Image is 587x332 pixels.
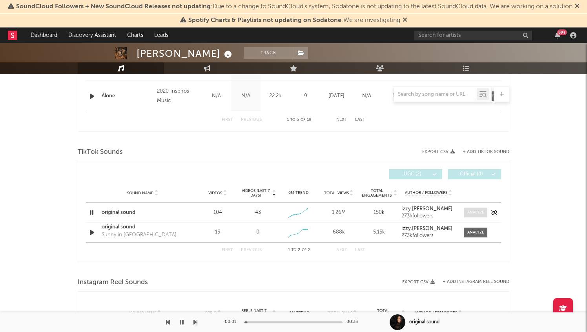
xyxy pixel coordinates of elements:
[240,188,272,198] span: Videos (last 7 days)
[256,228,259,236] div: 0
[409,319,439,326] div: original sound
[448,169,501,179] button: Official(0)
[222,118,233,122] button: First
[415,310,457,316] span: Author / Followers
[403,17,407,24] span: Dismiss
[225,317,241,327] div: 00:01
[453,172,489,177] span: Official ( 0 )
[575,4,580,10] span: Dismiss
[137,47,234,60] div: [PERSON_NAME]
[188,17,400,24] span: : We are investigating
[280,190,317,196] div: 6M Trend
[455,150,509,154] button: + Add TikTok Sound
[127,191,153,195] span: Sound Name
[401,206,452,212] strong: izzy.[PERSON_NAME]
[199,209,236,217] div: 104
[208,191,222,195] span: Videos
[401,226,456,232] a: izzy.[PERSON_NAME]
[255,209,261,217] div: 43
[241,118,262,122] button: Previous
[102,209,184,217] a: original sound
[222,248,233,252] button: First
[401,233,456,239] div: 273k followers
[401,213,456,219] div: 273k followers
[401,226,452,231] strong: izzy.[PERSON_NAME]
[78,148,123,157] span: TikTok Sounds
[301,118,305,122] span: of
[443,280,509,284] button: + Add Instagram Reel Sound
[324,191,349,195] span: Total Views
[394,91,477,98] input: Search by song name or URL
[336,118,347,122] button: Next
[16,4,572,10] span: : Due to a change to SoundCloud's system, Sodatone is not updating to the latest SoundCloud data....
[280,310,319,316] div: 6M Trend
[336,248,347,252] button: Next
[122,27,149,43] a: Charts
[277,115,321,125] div: 1 5 19
[149,27,174,43] a: Leads
[102,223,184,231] a: original sound
[78,278,148,287] span: Instagram Reel Sounds
[414,31,532,40] input: Search for artists
[102,231,177,239] div: Sunny in [GEOGRAPHIC_DATA]
[205,311,216,316] span: Reels
[401,206,456,212] a: izzy.[PERSON_NAME]
[355,118,365,122] button: Last
[302,248,306,252] span: of
[292,248,296,252] span: to
[321,209,357,217] div: 1.26M
[290,118,295,122] span: to
[557,29,567,35] div: 99 +
[422,150,455,154] button: Export CSV
[405,190,447,195] span: Author / Followers
[402,280,435,285] button: Export CSV
[16,4,211,10] span: SoundCloud Followers + New SoundCloud Releases not updating
[346,317,362,327] div: 00:33
[463,150,509,154] button: + Add TikTok Sound
[188,17,341,24] span: Spotify Charts & Playlists not updating on Sodatone
[130,311,157,316] span: Sound Name
[199,228,236,236] div: 13
[435,280,509,284] div: + Add Instagram Reel Sound
[25,27,63,43] a: Dashboard
[555,32,560,38] button: 99+
[237,308,271,318] span: Reels (last 7 days)
[361,188,393,198] span: Total Engagements
[328,311,352,316] span: Total Plays
[366,308,401,318] span: Total Engagements
[361,209,397,217] div: 150k
[389,169,442,179] button: UGC(2)
[244,47,293,59] button: Track
[361,228,397,236] div: 5.15k
[63,27,122,43] a: Discovery Assistant
[277,246,321,255] div: 1 2 2
[394,172,430,177] span: UGC ( 2 )
[321,228,357,236] div: 688k
[355,248,365,252] button: Last
[241,248,262,252] button: Previous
